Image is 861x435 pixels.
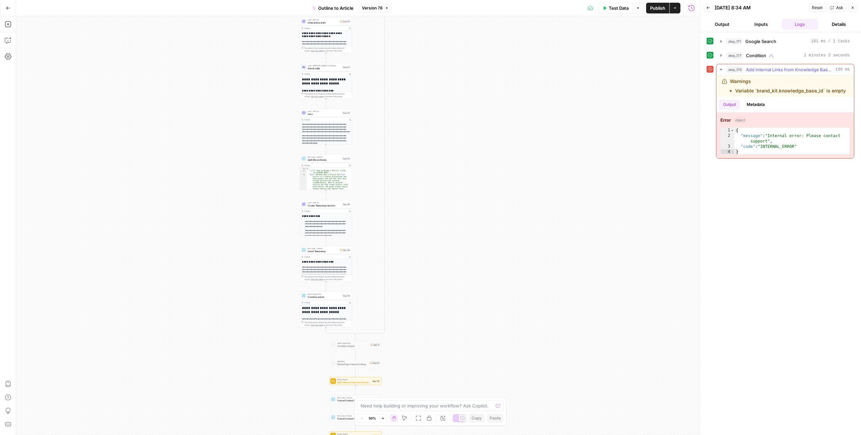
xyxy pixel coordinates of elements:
[337,360,368,363] span: Workflow
[308,201,341,204] span: LLM · GPT-4.1
[743,100,769,110] button: Metadata
[812,5,823,11] span: Reset
[304,47,350,52] div: This output is too large & has been abbreviated for review. to view the full content.
[369,416,376,421] span: 50%
[308,64,341,67] span: LLM · [PERSON_NAME] 3.7 Sonnet
[726,38,743,45] span: step_171
[821,19,857,30] button: Details
[326,145,327,154] g: Edge from step_174 to step_175
[355,367,356,377] g: Edge from step_141 to step_170
[337,378,371,381] span: Power Agent
[308,21,338,24] span: Initial article draft
[355,422,356,431] g: Edge from step_191 to step_186
[716,75,854,158] div: 199 ms
[337,362,368,366] span: SimpleTiger Internal Linking
[340,20,350,23] div: Step 172
[746,52,766,59] span: Condition
[308,204,341,207] span: Create Takeaways Section
[719,100,740,110] button: Output
[734,117,747,123] span: object
[337,396,371,399] span: Run Code · Python
[598,3,633,13] button: Test Data
[745,38,776,45] span: Google Search
[304,27,347,30] div: Output
[326,190,327,200] g: Edge from step_175 to step_145
[311,95,324,97] span: Copy the output
[337,399,371,402] span: Format Content for External Links
[329,341,381,349] div: Write Liquid TextCombine OutputStep 17
[308,295,341,299] span: Combine article
[355,385,356,395] g: Edge from step_170 to step_193
[326,236,327,246] g: Edge from step_145 to step_146
[300,155,352,190] div: Run Code · PythonSplit title and bodyStep 175Output{ "title":"How to Become a Stylist: A Step -by...
[308,249,338,253] span: Insert Takeaways
[308,156,341,158] span: Run Code · Python
[304,210,347,212] div: Output
[311,50,324,52] span: Copy the output
[300,170,307,174] div: 2
[811,38,850,44] span: 101 ms / 1 tasks
[337,381,371,384] span: Add Internal Links from Knowledge Base - Fork
[721,128,735,133] div: 1
[836,5,843,11] span: Ask
[735,87,846,94] li: Variable `brand_kit.knowledge_base_id` is empty
[308,18,338,21] span: LLM · GPT-4.1
[308,112,341,116] span: Intro
[490,415,501,421] span: Paste
[305,168,307,170] span: Toggle code folding, rows 1 through 4
[469,414,484,423] button: Copy
[369,361,380,365] div: Step 141
[300,168,307,170] div: 1
[304,275,350,281] div: This output is too large & has been abbreviated for review. to view the full content.
[726,52,743,59] span: step_177
[720,117,731,123] strong: Error
[326,53,327,63] g: Edge from step_172 to step_173
[342,66,350,69] div: Step 173
[329,377,381,385] div: Power AgentAdd Internal Links from Knowledge Base - ForkStep 170
[721,144,735,149] div: 3
[716,50,854,61] button: 2 minutes 3 seconds
[726,66,743,73] span: step_170
[308,67,341,70] span: Article edits
[318,5,353,11] span: Outline to Article
[308,110,341,113] span: LLM · GPT-4.1
[721,149,735,155] div: 4
[326,282,327,291] g: Edge from step_146 to step_176
[304,301,347,304] div: Output
[311,278,324,280] span: Copy the output
[329,359,381,367] div: WorkflowSimpleTiger Internal LinkingStep 141
[337,342,369,345] span: Write Liquid Text
[609,5,629,11] span: Test Data
[342,294,350,297] div: Step 176
[311,324,324,326] span: Copy the output
[340,248,351,252] div: Step 146
[304,92,350,98] div: This output is too large & has been abbreviated for review. to view the full content.
[746,66,833,73] span: Add Internal Links from Knowledge Base - Fork
[304,73,347,75] div: Output
[731,128,734,133] span: Toggle code folding, rows 1 through 4
[372,380,380,383] div: Step 170
[472,415,482,421] span: Copy
[650,5,665,11] span: Publish
[487,414,503,423] button: Paste
[827,3,846,12] button: Ask
[782,19,818,30] button: Logs
[804,52,850,58] span: 2 minutes 3 seconds
[359,4,392,12] button: Version 76
[743,19,779,30] button: Inputs
[337,417,371,420] span: Format Content for External Links
[342,111,350,114] div: Step 174
[370,343,380,347] div: Step 17
[304,255,347,258] div: Output
[342,203,351,206] div: Step 145
[342,157,350,160] div: Step 175
[337,414,371,417] span: Run Code · Python
[362,5,383,11] span: Version 76
[304,118,347,121] div: Output
[716,36,854,47] button: 101 ms / 1 tasks
[308,247,338,250] span: Run Code · Python
[308,158,341,161] span: Split title and body
[326,327,355,335] g: Edge from step_176 to step_177-conditional-end
[716,64,854,75] button: 199 ms
[337,344,369,348] span: Combine Output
